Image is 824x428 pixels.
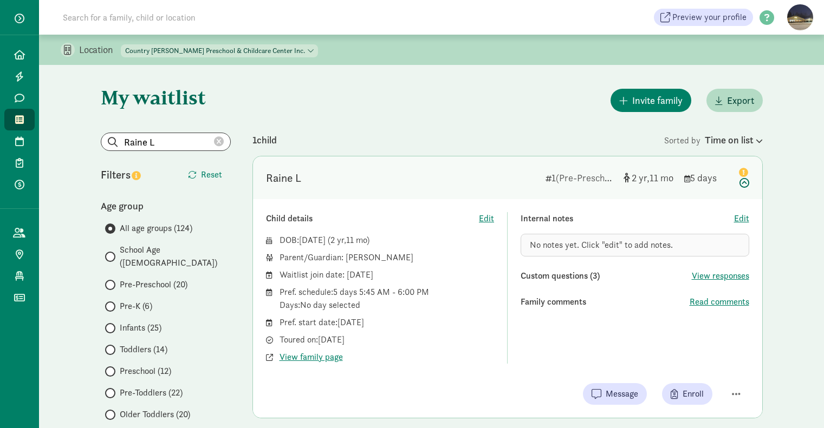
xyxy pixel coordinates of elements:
div: [object Object] [624,170,676,185]
input: Search list... [101,133,230,150]
span: 11 [346,234,367,246]
span: Pre-Preschool (20) [120,278,187,291]
button: Enroll [662,383,712,405]
div: 1 [546,170,615,185]
span: Toddlers (14) [120,343,167,356]
span: All age groups (124) [120,222,192,235]
div: Time on list [705,133,763,147]
div: Family comments [521,295,690,308]
span: Reset [201,168,222,181]
button: View family page [280,351,343,364]
div: Toured on: [DATE] [280,333,495,346]
button: Read comments [690,295,749,308]
span: Export [727,93,754,108]
span: [DATE] [299,234,326,246]
span: (Pre-Preschool) [556,172,620,184]
iframe: Chat Widget [770,376,824,428]
span: Preschool (12) [120,365,171,378]
span: Pre-Toddlers (22) [120,386,183,399]
button: Message [583,383,647,405]
div: Internal notes [521,212,734,225]
div: Sorted by [664,133,763,147]
span: Enroll [683,387,704,400]
div: Pref. start date: [DATE] [280,316,495,329]
div: 5 days [684,170,728,185]
span: Preview your profile [672,11,747,24]
div: DOB: ( ) [280,234,495,247]
span: Infants (25) [120,321,161,334]
div: Pref. schedule: 5 days 5:45 AM - 6:00 PM Days: No day selected [280,286,495,312]
button: Invite family [611,89,691,112]
span: 2 [632,172,650,184]
div: Age group [101,199,231,213]
span: 2 [330,234,346,246]
button: Export [706,89,763,112]
span: Pre-K (6) [120,300,152,313]
div: Filters [101,167,166,183]
div: Waitlist join date: [DATE] [280,268,495,281]
button: Reset [179,164,231,186]
input: Search for a family, child or location [56,6,360,28]
p: Location [79,43,121,56]
button: Edit [479,212,494,225]
div: 1 child [252,133,664,147]
span: Message [606,387,638,400]
span: Invite family [632,93,683,108]
h1: My waitlist [101,87,231,108]
button: View responses [692,269,749,282]
div: Parent/Guardian: [PERSON_NAME] [280,251,495,264]
span: School Age ([DEMOGRAPHIC_DATA]) [120,243,231,269]
div: Child details [266,212,479,225]
div: Custom questions (3) [521,269,692,282]
div: Raine L [266,169,301,187]
button: Edit [734,212,749,225]
span: Older Toddlers (20) [120,408,190,421]
span: No notes yet. Click "edit" to add notes. [530,239,673,251]
a: Preview your profile [654,9,753,26]
span: 11 [650,172,673,184]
